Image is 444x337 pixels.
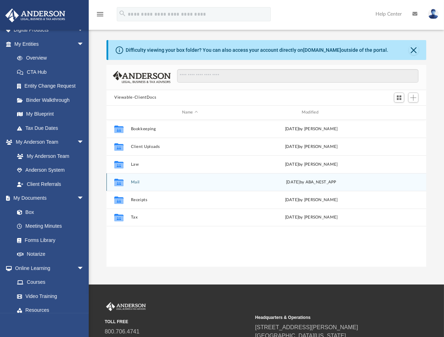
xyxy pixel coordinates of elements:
span: arrow_drop_down [77,261,91,276]
span: arrow_drop_down [77,191,91,206]
small: TOLL FREE [105,319,250,325]
div: id [110,109,127,116]
img: User Pic [428,9,439,19]
div: Difficulty viewing your box folder? You can also access your account directly on outside of the p... [126,46,388,54]
button: Add [408,93,419,103]
div: [DATE] by [PERSON_NAME] [252,214,370,221]
a: My Anderson Teamarrow_drop_down [5,135,91,149]
a: Meeting Minutes [10,219,91,233]
span: arrow_drop_down [77,135,91,150]
a: CTA Hub [10,65,95,79]
button: Switch to Grid View [394,93,405,103]
i: menu [96,10,104,18]
span: arrow_drop_down [77,37,91,51]
button: Tax [131,215,249,220]
span: [DATE] [285,162,299,166]
a: menu [96,13,104,18]
a: Digital Productsarrow_drop_down [5,23,95,37]
a: Tax Due Dates [10,121,95,135]
a: Box [10,205,88,219]
a: Overview [10,51,95,65]
a: Anderson System [10,163,91,177]
a: Binder Walkthrough [10,93,95,107]
a: My Documentsarrow_drop_down [5,191,91,205]
div: [DATE] by [PERSON_NAME] [252,143,370,150]
i: search [119,10,126,17]
a: My Blueprint [10,107,91,121]
a: Online Learningarrow_drop_down [5,261,91,275]
div: [DATE] by [PERSON_NAME] [252,126,370,132]
a: 800.706.4741 [105,328,139,335]
div: grid [106,120,426,267]
input: Search files and folders [177,69,418,83]
button: Viewable-ClientDocs [114,94,156,101]
button: Law [131,162,249,166]
a: Resources [10,303,91,317]
a: Entity Change Request [10,79,95,93]
a: My Anderson Team [10,149,88,163]
div: [DATE] by [PERSON_NAME] [252,197,370,203]
img: Anderson Advisors Platinum Portal [105,302,147,311]
a: Video Training [10,289,88,303]
a: [DOMAIN_NAME] [303,47,341,53]
a: My Entitiesarrow_drop_down [5,37,95,51]
button: Mail [131,179,249,184]
a: Forms Library [10,233,88,247]
a: Notarize [10,247,91,261]
span: arrow_drop_down [77,23,91,38]
button: Receipts [131,197,249,202]
button: Close [409,45,419,55]
div: id [373,109,423,116]
div: [DATE] by ABA_NEST_APP [252,179,370,185]
a: Courses [10,275,91,289]
img: Anderson Advisors Platinum Portal [3,9,67,22]
button: Client Uploads [131,144,249,149]
a: Client Referrals [10,177,91,191]
a: [STREET_ADDRESS][PERSON_NAME] [255,324,358,330]
small: Headquarters & Operations [255,314,401,321]
div: by [PERSON_NAME] [252,161,370,167]
div: Modified [252,109,371,116]
div: Name [131,109,249,116]
button: Bookkeeping [131,126,249,131]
